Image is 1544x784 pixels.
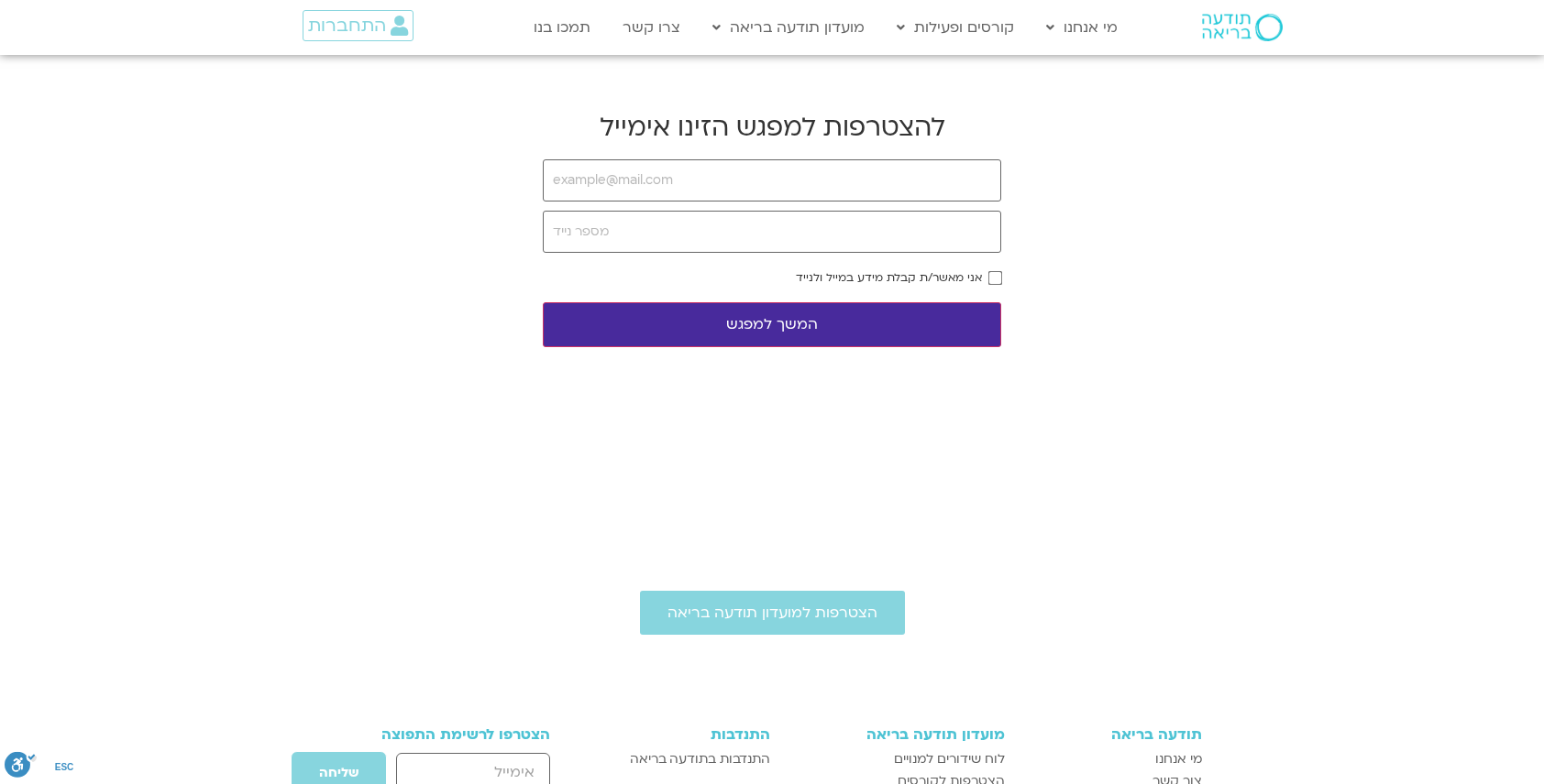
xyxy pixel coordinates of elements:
[1202,14,1283,41] img: תודעה בריאה
[667,604,877,621] span: הצטרפות למועדון תודעה בריאה
[1037,10,1127,45] a: מי אנחנו
[888,10,1023,45] a: קורסים ופעילות
[789,748,1004,770] a: לוח שידורים למנויים
[601,748,770,770] a: התנדבות בתודעה בריאה
[543,110,1001,145] h2: להצטרפות למפגש הזינו אימייל
[303,10,414,41] a: התחברות
[342,726,550,743] h3: הצטרפו לרשימת התפוצה
[308,16,386,36] span: התחברות
[601,726,770,743] h3: התנדבות
[1023,748,1203,770] a: מי אנחנו
[894,748,1005,770] span: לוח שידורים למנויים
[543,211,1001,253] input: מספר נייד
[796,271,982,284] label: אני מאשר/ת קבלת מידע במייל ולנייד
[1155,748,1202,770] span: מי אנחנו
[789,726,1004,743] h3: מועדון תודעה בריאה
[1023,726,1203,743] h3: תודעה בריאה
[524,10,600,45] a: תמכו בנו
[640,591,905,635] a: הצטרפות למועדון תודעה בריאה
[613,10,689,45] a: צרו קשר
[703,10,874,45] a: מועדון תודעה בריאה
[543,159,1001,201] input: example@mail.com
[543,302,1001,347] button: המשך למפגש
[319,766,358,780] span: שליחה
[630,748,770,770] span: התנדבות בתודעה בריאה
